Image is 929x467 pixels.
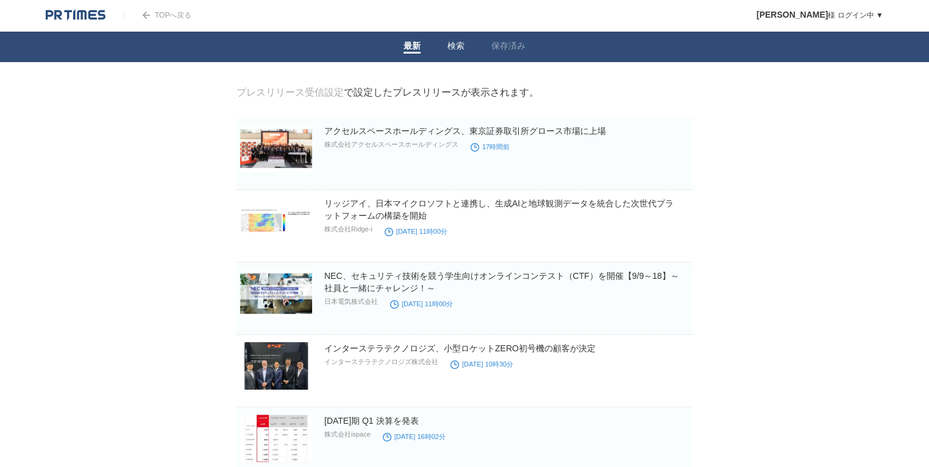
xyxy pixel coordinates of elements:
[143,12,150,19] img: arrow.png
[324,271,679,293] a: NEC、セキュリティ技術を競う学生向けオンラインコンテスト（CTF）を開催【9/9～18】～社員と一緒にチャレンジ！～
[756,11,883,19] a: [PERSON_NAME]様 ログイン中 ▼
[447,41,464,54] a: 検索
[240,270,312,317] img: NEC、セキュリティ技術を競う学生向けオンラインコンテスト（CTF）を開催【9/9～18】～社員と一緒にチャレンジ！～
[240,197,312,245] img: リッジアイ、日本マイクロソフトと連携し、生成AIと地球観測データを統合した次世代プラットフォームの構築を開始
[324,140,458,149] p: 株式会社アクセルスペースホールディングス
[240,125,312,172] img: アクセルスペースホールディングス、東京証券取引所グロース市場に上場
[450,360,513,368] time: [DATE] 10時30分
[324,198,674,220] a: リッジアイ、日本マイクロソフトと連携し、生成AIと地球観測データを統合した次世代プラットフォームの構築を開始
[240,342,312,390] img: インターステラテクノロジズ、小型ロケットZERO初号機の顧客が決定
[324,343,596,353] a: インターステラテクノロジズ、小型ロケットZERO初号機の顧客が決定
[240,415,312,462] img: 2026年3月期 Q1 決算を発表
[324,297,378,306] p: 日本電気株式会社
[237,87,344,97] a: プレスリリース受信設定
[237,86,539,99] div: で設定したプレスリリースが表示されます。
[404,41,421,54] a: 最新
[471,143,510,150] time: 17時間前
[324,225,372,234] p: 株式会社Ridge-i
[491,41,525,54] a: 保存済み
[324,357,438,367] p: インターステラテクノロジズ株式会社
[390,300,453,307] time: [DATE] 11時00分
[324,126,606,136] a: アクセルスペースホールディングス、東京証券取引所グロース市場に上場
[46,9,105,21] img: logo.png
[383,433,446,440] time: [DATE] 16時02分
[385,228,447,235] time: [DATE] 11時00分
[324,430,371,439] p: 株式会社ispace
[756,10,828,19] span: [PERSON_NAME]
[124,11,191,19] a: TOPへ戻る
[324,416,419,426] a: [DATE]期 Q1 決算を発表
